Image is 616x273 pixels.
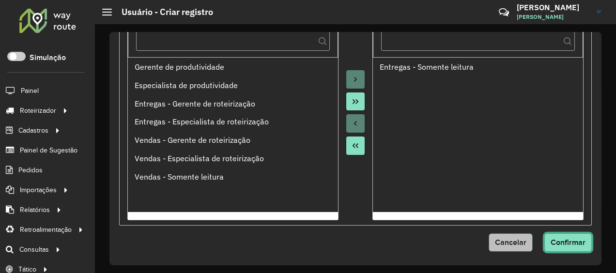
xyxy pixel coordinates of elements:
button: Cancelar [489,233,533,252]
div: Vendas - Gerente de roteirização [135,134,332,146]
span: Painel de Sugestão [20,145,77,155]
div: Gerente de produtividade [135,61,332,73]
a: Contato Rápido [493,2,514,23]
div: Entregas - Especialista de roteirização [135,116,332,127]
div: Especialista de produtividade [135,79,332,91]
span: Relatórios [20,205,50,215]
span: Roteirizador [20,106,56,116]
span: Retroalimentação [20,225,72,235]
h3: [PERSON_NAME] [517,3,589,12]
span: Pedidos [18,165,43,175]
h2: Usuário - Criar registro [112,7,213,17]
button: Move All to Target [346,92,365,111]
span: Consultas [19,244,49,255]
label: Simulação [30,52,66,63]
span: Confirmar [551,238,585,246]
button: Move All to Source [346,136,365,155]
div: Vendas - Somente leitura [135,171,332,182]
button: Confirmar [544,233,592,252]
div: Entregas - Gerente de roteirização [135,98,332,109]
div: Vendas - Especialista de roteirização [135,152,332,164]
span: Cadastros [18,125,48,136]
span: Painel [21,86,39,96]
span: Importações [20,185,57,195]
span: Cancelar [495,238,526,246]
span: [PERSON_NAME] [517,13,589,21]
div: Entregas - Somente leitura [380,61,577,73]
